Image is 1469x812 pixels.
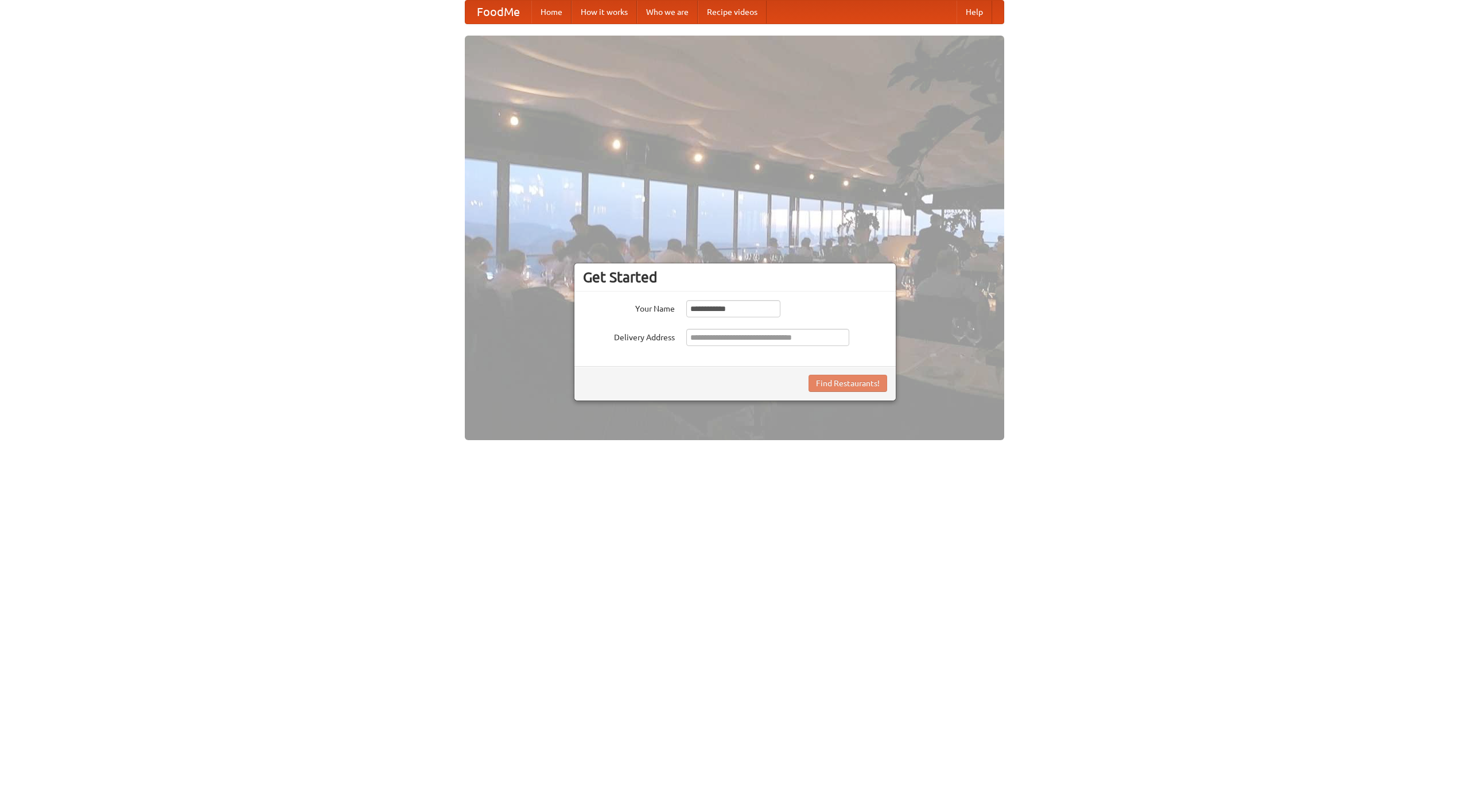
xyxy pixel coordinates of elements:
label: Your Name [583,300,675,314]
a: Recipe videos [698,1,767,24]
a: FoodMe [465,1,531,24]
a: How it works [572,1,637,24]
label: Delivery Address [583,329,675,343]
a: Help [957,1,992,24]
a: Who we are [637,1,698,24]
h3: Get Started [583,269,887,286]
button: Find Restaurants! [809,375,887,392]
a: Home [531,1,572,24]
